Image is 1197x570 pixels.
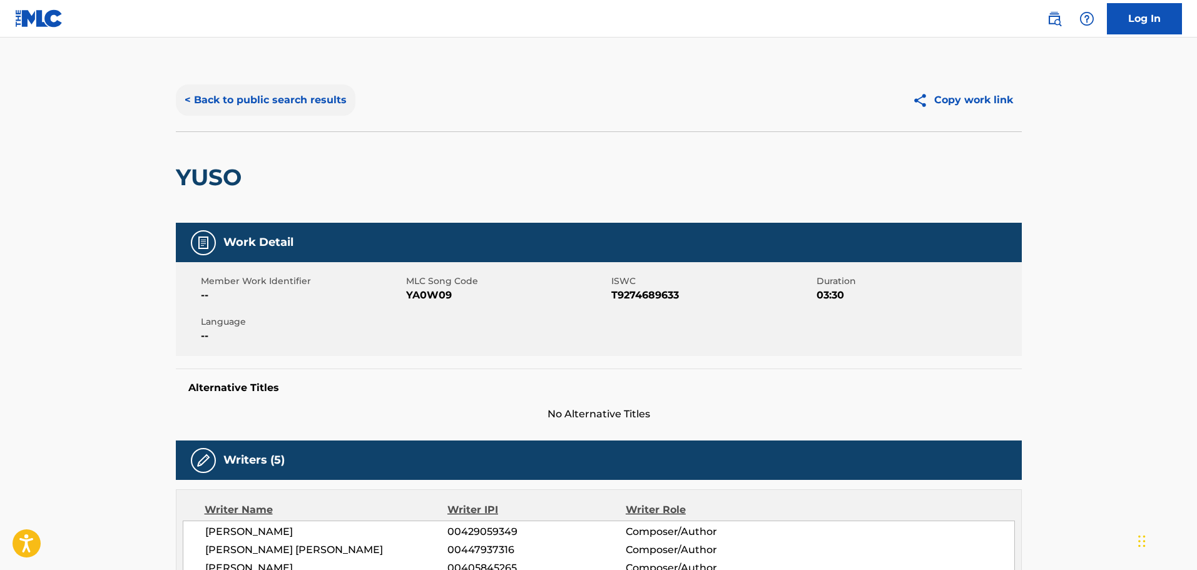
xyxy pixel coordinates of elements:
div: Writer Name [205,502,448,517]
div: Writer Role [626,502,788,517]
img: Copy work link [912,93,934,108]
iframe: Chat Widget [1134,510,1197,570]
span: Composer/Author [626,524,788,539]
span: Composer/Author [626,542,788,557]
h2: YUSO [176,163,248,191]
span: 00429059349 [447,524,625,539]
span: -- [201,288,403,303]
span: ISWC [611,275,813,288]
h5: Alternative Titles [188,382,1009,394]
span: YA0W09 [406,288,608,303]
img: MLC Logo [15,9,63,28]
div: Help [1074,6,1099,31]
a: Log In [1107,3,1182,34]
span: [PERSON_NAME] [PERSON_NAME] [205,542,448,557]
h5: Work Detail [223,235,293,250]
span: 03:30 [817,288,1019,303]
span: -- [201,328,403,344]
img: search [1047,11,1062,26]
span: T9274689633 [611,288,813,303]
div: Drag [1138,522,1146,560]
span: MLC Song Code [406,275,608,288]
img: Writers [196,453,211,468]
span: 00447937316 [447,542,625,557]
a: Public Search [1042,6,1067,31]
img: help [1079,11,1094,26]
div: Writer IPI [447,502,626,517]
h5: Writers (5) [223,453,285,467]
span: Language [201,315,403,328]
span: Member Work Identifier [201,275,403,288]
span: No Alternative Titles [176,407,1022,422]
button: < Back to public search results [176,84,355,116]
button: Copy work link [904,84,1022,116]
span: Duration [817,275,1019,288]
img: Work Detail [196,235,211,250]
span: [PERSON_NAME] [205,524,448,539]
